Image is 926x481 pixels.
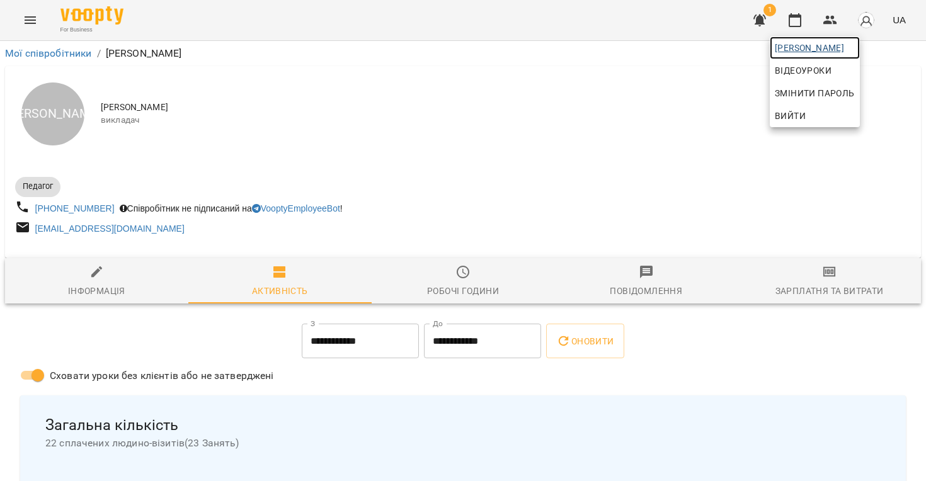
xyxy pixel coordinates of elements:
[770,37,860,59] a: [PERSON_NAME]
[775,63,832,78] span: Відеоуроки
[770,59,837,82] a: Відеоуроки
[775,108,806,123] span: Вийти
[775,86,855,101] span: Змінити пароль
[770,105,860,127] button: Вийти
[775,40,855,55] span: [PERSON_NAME]
[770,82,860,105] a: Змінити пароль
